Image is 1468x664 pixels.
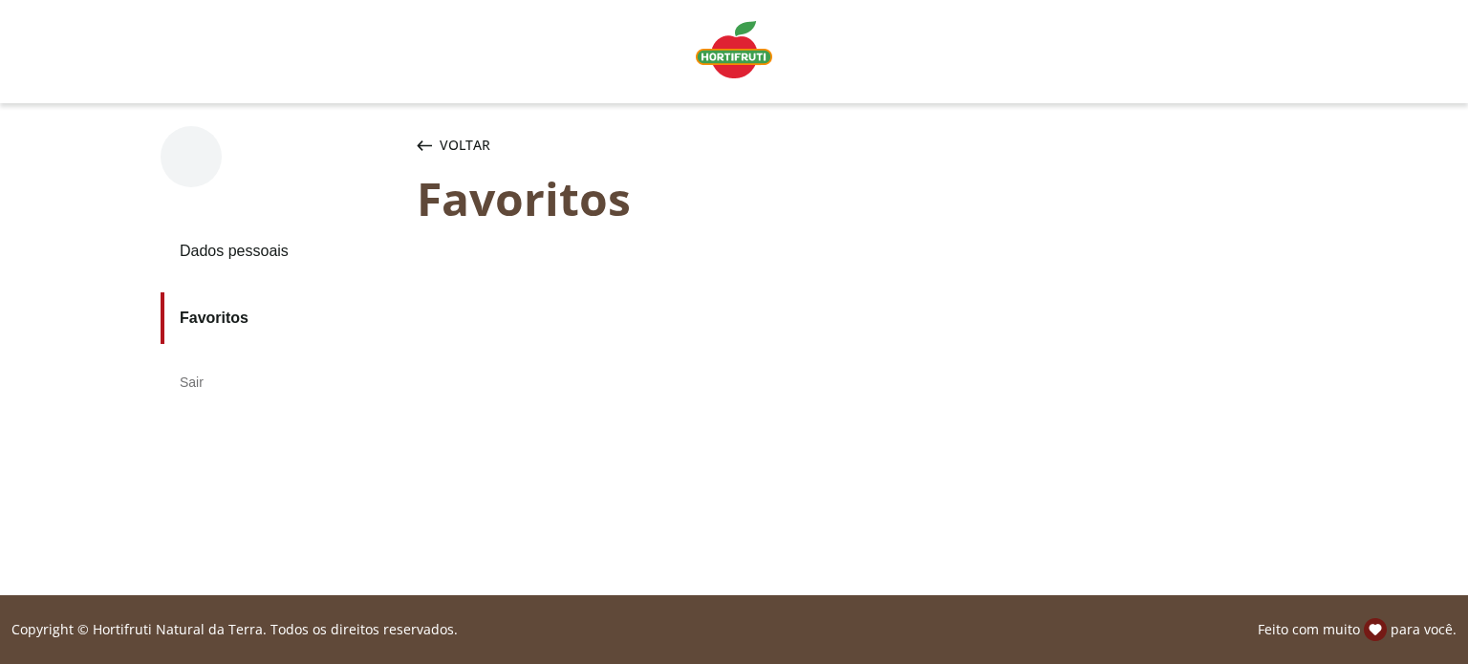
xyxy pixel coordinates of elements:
p: Copyright © Hortifruti Natural da Terra. Todos os direitos reservados. [11,620,458,639]
a: Favoritos [161,292,401,344]
img: amor [1364,618,1387,641]
div: Sair [161,359,401,405]
a: Logo [688,13,780,90]
span: Voltar [440,136,490,155]
a: Dados pessoais [161,225,401,277]
button: Voltar [413,126,494,164]
img: Logo [696,21,772,78]
div: Linha de sessão [8,618,1460,641]
div: Favoritos [417,172,1307,225]
p: Feito com muito para você. [1258,618,1457,641]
